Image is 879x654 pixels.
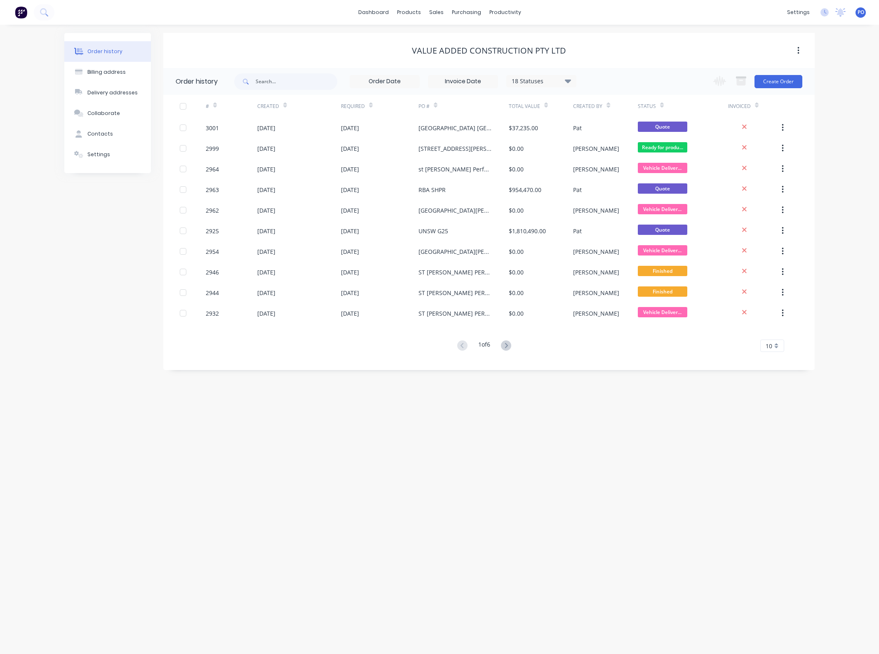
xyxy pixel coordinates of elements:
[418,165,492,173] div: st [PERSON_NAME] Performance Centre riser duct lvl 1
[176,77,218,87] div: Order history
[64,62,151,82] button: Billing address
[509,103,540,110] div: Total Value
[206,103,209,110] div: #
[206,95,257,117] div: #
[257,95,341,117] div: Created
[418,206,492,215] div: [GEOGRAPHIC_DATA][PERSON_NAME] riser duct
[638,266,687,276] span: Finished
[87,48,122,55] div: Order history
[341,247,359,256] div: [DATE]
[509,124,538,132] div: $37,235.00
[418,144,492,153] div: [STREET_ADDRESS][PERSON_NAME]
[485,6,525,19] div: productivity
[728,103,751,110] div: Invoiced
[573,185,582,194] div: Pat
[418,247,492,256] div: [GEOGRAPHIC_DATA][PERSON_NAME] SITE MEASURES
[509,288,524,297] div: $0.00
[573,268,619,277] div: [PERSON_NAME]
[350,75,419,88] input: Order Date
[341,206,359,215] div: [DATE]
[257,247,275,256] div: [DATE]
[206,124,219,132] div: 3001
[87,110,120,117] div: Collaborate
[509,206,524,215] div: $0.00
[87,89,138,96] div: Delivery addresses
[15,6,27,19] img: Factory
[257,227,275,235] div: [DATE]
[638,103,656,110] div: Status
[638,183,687,194] span: Quote
[341,165,359,173] div: [DATE]
[206,268,219,277] div: 2946
[638,307,687,317] span: Vehicle Deliver...
[573,165,619,173] div: [PERSON_NAME]
[507,77,576,86] div: 18 Statuses
[206,309,219,318] div: 2932
[87,151,110,158] div: Settings
[206,227,219,235] div: 2925
[418,185,446,194] div: RBA SHPR
[509,309,524,318] div: $0.00
[418,95,509,117] div: PO #
[448,6,485,19] div: purchasing
[206,247,219,256] div: 2954
[412,46,566,56] div: Value Added Construction Pty Ltd
[478,340,490,352] div: 1 of 6
[354,6,393,19] a: dashboard
[638,142,687,152] span: Ready for produ...
[638,204,687,214] span: Vehicle Deliver...
[257,206,275,215] div: [DATE]
[257,124,275,132] div: [DATE]
[428,75,498,88] input: Invoice Date
[638,286,687,297] span: Finished
[418,309,492,318] div: ST [PERSON_NAME] PERFORMANCE CENTRE ROOF DWG-VAE-RF102 RUN H
[728,95,780,117] div: Invoiced
[341,227,359,235] div: [DATE]
[64,82,151,103] button: Delivery addresses
[257,185,275,194] div: [DATE]
[256,73,337,90] input: Search...
[341,288,359,297] div: [DATE]
[206,206,219,215] div: 2962
[257,268,275,277] div: [DATE]
[341,185,359,194] div: [DATE]
[341,124,359,132] div: [DATE]
[257,144,275,153] div: [DATE]
[257,309,275,318] div: [DATE]
[418,288,492,297] div: ST [PERSON_NAME] PERFORMANCE CENTRE ROOF DWG-VAE-RF102 RUN i
[418,268,492,277] div: ST [PERSON_NAME] PERFORMANCE CENTRE ROOF DWG-VAE-RF102 RUN E
[509,268,524,277] div: $0.00
[257,165,275,173] div: [DATE]
[573,247,619,256] div: [PERSON_NAME]
[573,288,619,297] div: [PERSON_NAME]
[418,103,430,110] div: PO #
[638,95,728,117] div: Status
[573,103,602,110] div: Created By
[206,288,219,297] div: 2944
[64,103,151,124] button: Collaborate
[573,144,619,153] div: [PERSON_NAME]
[573,309,619,318] div: [PERSON_NAME]
[638,245,687,256] span: Vehicle Deliver...
[638,122,687,132] span: Quote
[257,103,279,110] div: Created
[418,124,492,132] div: [GEOGRAPHIC_DATA] [GEOGRAPHIC_DATA][MEDICAL_DATA]
[509,227,546,235] div: $1,810,490.00
[64,124,151,144] button: Contacts
[573,95,637,117] div: Created By
[341,103,365,110] div: Required
[87,130,113,138] div: Contacts
[766,342,772,350] span: 10
[638,163,687,173] span: Vehicle Deliver...
[341,144,359,153] div: [DATE]
[341,309,359,318] div: [DATE]
[418,227,448,235] div: UNSW G25
[573,227,582,235] div: Pat
[206,165,219,173] div: 2964
[509,144,524,153] div: $0.00
[509,165,524,173] div: $0.00
[64,144,151,165] button: Settings
[509,185,541,194] div: $954,470.00
[341,95,418,117] div: Required
[783,6,814,19] div: settings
